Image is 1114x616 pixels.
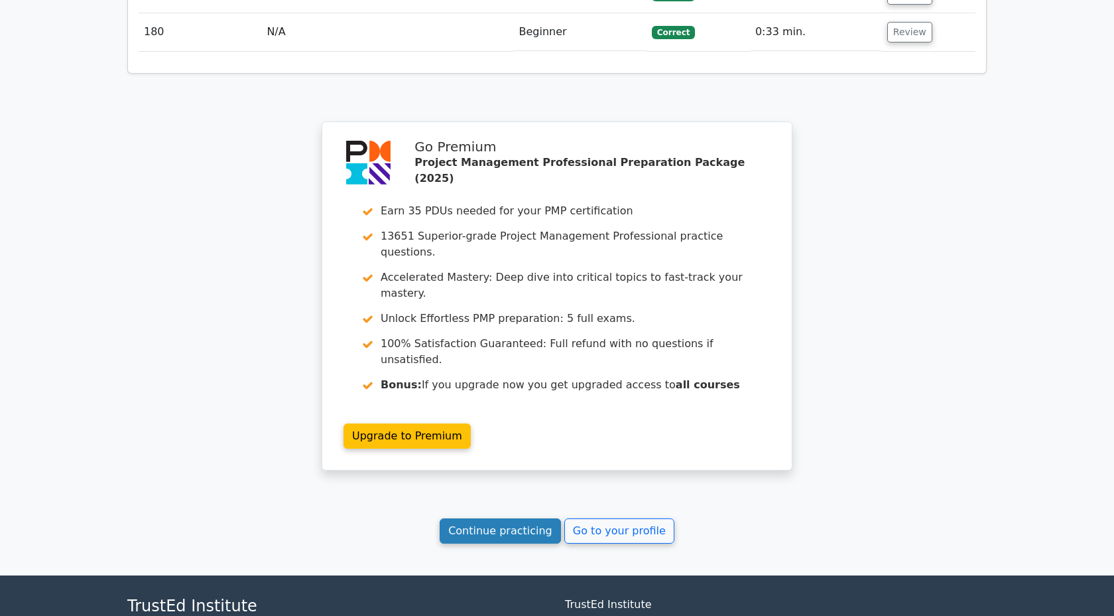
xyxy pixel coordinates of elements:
[750,13,882,51] td: 0:33 min.
[261,13,513,51] td: N/A
[887,22,932,42] button: Review
[139,13,261,51] td: 180
[652,26,695,39] span: Correct
[514,13,647,51] td: Beginner
[564,518,674,544] a: Go to your profile
[127,597,549,616] h4: TrustEd Institute
[440,518,561,544] a: Continue practicing
[343,424,471,449] a: Upgrade to Premium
